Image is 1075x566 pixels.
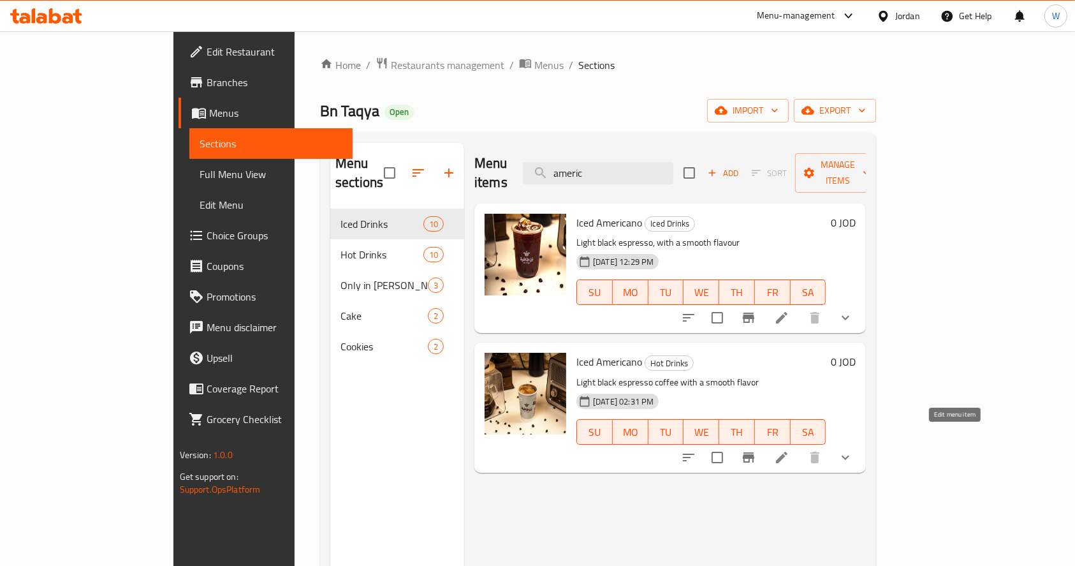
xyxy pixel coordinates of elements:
[213,447,233,463] span: 1.0.0
[838,310,853,325] svg: Show Choices
[207,258,343,274] span: Coupons
[189,190,353,220] a: Edit Menu
[330,331,464,362] div: Cookies2
[760,423,786,442] span: FR
[795,153,881,193] button: Manage items
[376,57,504,73] a: Restaurants management
[207,350,343,366] span: Upsell
[576,419,613,445] button: SU
[588,256,659,268] span: [DATE] 12:29 PM
[179,251,353,281] a: Coupons
[724,283,750,302] span: TH
[618,283,643,302] span: MO
[330,270,464,301] div: Only in [PERSON_NAME]3
[576,352,642,371] span: Iced Americano
[340,278,428,293] div: Only in Ben Taqia
[179,312,353,343] a: Menu disclaimer
[485,214,566,295] img: Iced Americano
[703,163,743,183] button: Add
[707,99,789,123] button: import
[428,278,444,293] div: items
[588,396,659,408] span: [DATE] 02:31 PM
[654,283,679,302] span: TU
[800,302,830,333] button: delete
[384,107,414,117] span: Open
[207,228,343,243] span: Choice Groups
[366,57,370,73] li: /
[340,247,423,262] span: Hot Drinks
[576,213,642,232] span: Iced Americano
[689,283,714,302] span: WE
[717,103,779,119] span: import
[179,67,353,98] a: Branches
[179,220,353,251] a: Choice Groups
[423,216,444,232] div: items
[340,308,428,324] span: Cake
[704,304,731,331] span: Select to update
[340,216,423,232] span: Iced Drinks
[684,279,719,305] button: WE
[200,167,343,182] span: Full Menu View
[830,302,861,333] button: show more
[330,204,464,367] nav: Menu sections
[474,154,508,192] h2: Menu items
[330,209,464,239] div: Iced Drinks10
[335,154,384,192] h2: Menu sections
[423,247,444,262] div: items
[179,98,353,128] a: Menus
[796,283,821,302] span: SA
[428,339,444,354] div: items
[424,249,443,261] span: 10
[791,279,826,305] button: SA
[207,44,343,59] span: Edit Restaurant
[576,279,613,305] button: SU
[582,283,608,302] span: SU
[189,159,353,190] a: Full Menu View
[200,136,343,151] span: Sections
[791,419,826,445] button: SA
[800,442,830,473] button: delete
[757,8,835,24] div: Menu-management
[519,57,564,73] a: Menus
[774,310,789,325] a: Edit menu item
[755,279,791,305] button: FR
[576,235,826,251] p: Light black espresso, with a smooth flavour
[794,99,876,123] button: export
[179,373,353,404] a: Coverage Report
[618,423,643,442] span: MO
[831,214,856,232] h6: 0 JOD
[689,423,714,442] span: WE
[733,442,764,473] button: Branch-specific-item
[384,105,414,120] div: Open
[428,310,443,322] span: 2
[428,279,443,292] span: 3
[676,160,703,186] span: Select section
[207,289,343,304] span: Promotions
[209,105,343,121] span: Menus
[179,343,353,373] a: Upsell
[805,157,870,189] span: Manage items
[340,339,428,354] div: Cookies
[207,381,343,396] span: Coverage Report
[645,355,694,371] div: Hot Drinks
[523,162,673,184] input: search
[1052,9,1060,23] span: W
[509,57,514,73] li: /
[733,302,764,333] button: Branch-specific-item
[576,375,826,391] p: Light black espresso coffee with a smooth flavor
[179,404,353,435] a: Grocery Checklist
[673,442,704,473] button: sort-choices
[743,163,795,183] span: Select section first
[189,128,353,159] a: Sections
[428,308,444,324] div: items
[180,447,211,463] span: Version:
[654,423,679,442] span: TU
[428,341,443,353] span: 2
[613,279,648,305] button: MO
[838,450,853,465] svg: Show Choices
[755,419,791,445] button: FR
[179,281,353,312] a: Promotions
